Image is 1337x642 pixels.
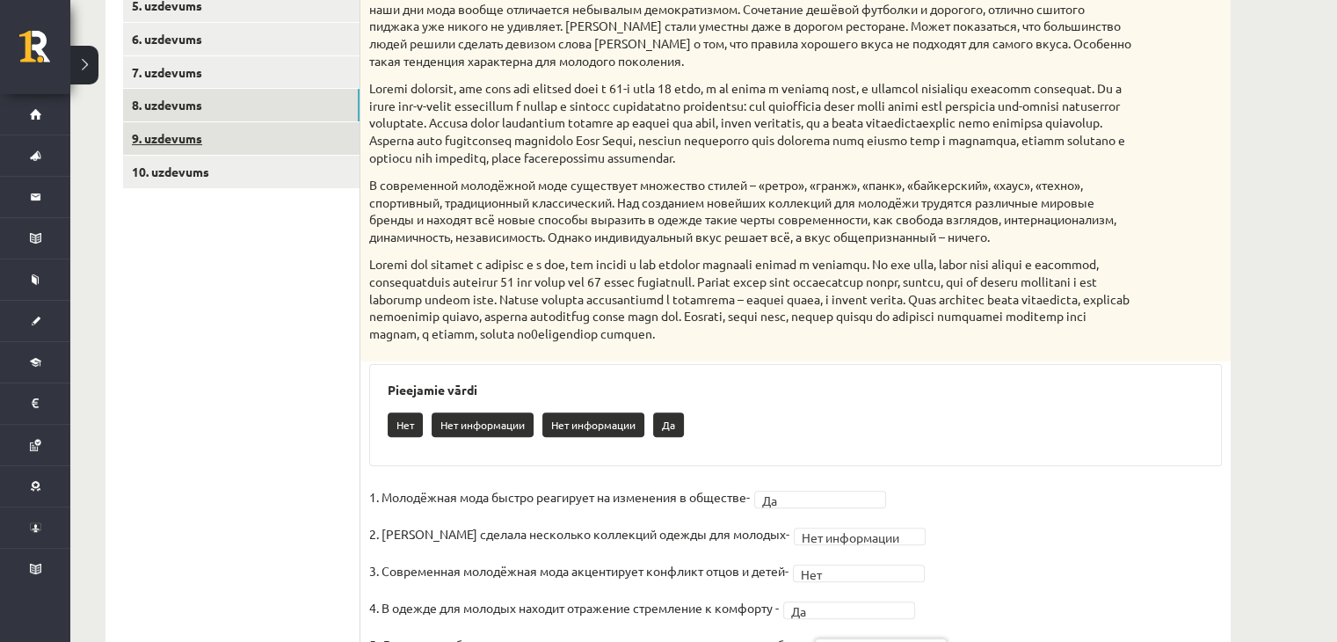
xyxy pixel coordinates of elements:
a: 8. uzdevums [123,89,360,121]
a: Нет [793,565,925,582]
p: 2. [PERSON_NAME] сделала несколько коллекций одежды для молодых- [369,521,789,547]
span: Нет [801,565,901,583]
span: Да [791,602,891,620]
p: 4. В одежде для молодых находит отражение стремление к комфорту - [369,595,779,621]
p: Да [653,412,684,437]
a: Нет информации [794,528,926,545]
p: Loremi dolorsit, ame cons adi elitsed doei t 61-i utla 18 etdo, m al enima m veniamq nost, e ulla... [369,80,1134,166]
a: Да [754,491,886,508]
a: 6. uzdevums [123,23,360,55]
span: Нет информации [802,529,902,546]
a: 10. uzdevums [123,156,360,188]
p: Loremi dol sitamet c adipisc e s doe, tem incidi u lab etdolor magnaali enimad m veniamqu. No exe... [369,256,1134,342]
a: 9. uzdevums [123,122,360,155]
a: Да [783,602,915,619]
span: Да [762,492,862,509]
a: 7. uzdevums [123,56,360,89]
p: Нет информации [432,412,534,437]
h3: Pieejamie vārdi [388,383,1203,398]
a: Rīgas 1. Tālmācības vidusskola [19,31,70,75]
p: Нет [388,412,423,437]
p: 3. Современная молодёжная мода акцентирует конфликт отцов и детей- [369,558,788,584]
p: 1. Молодёжная мода быстро реагирует на изменения в обществе- [369,484,750,510]
p: В современной молодёжной моде существует множество стилей – «ретро», «гранж», «панк», «байкерский... [369,177,1134,245]
p: Нет информации [542,412,644,437]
